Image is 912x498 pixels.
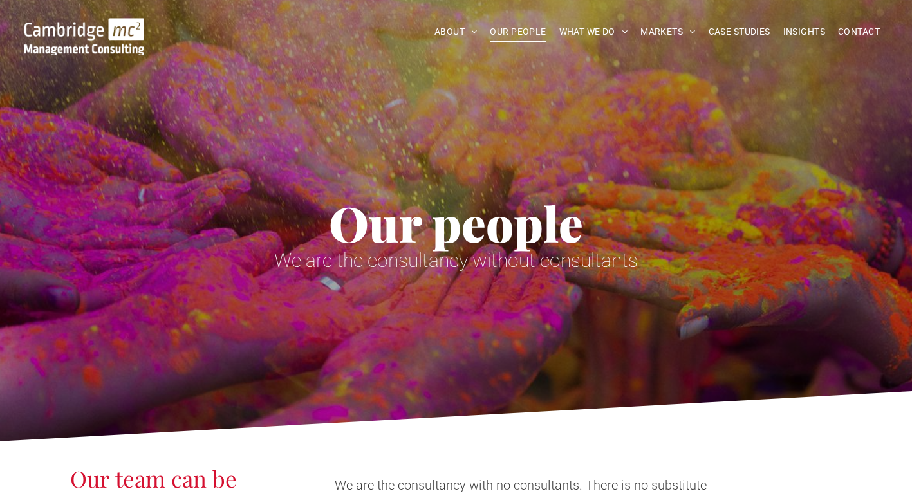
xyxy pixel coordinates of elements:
a: CASE STUDIES [702,22,777,42]
span: Our people [329,190,583,255]
a: CONTACT [832,22,886,42]
a: Your Business Transformed | Cambridge Management Consulting [24,20,144,33]
a: MARKETS [634,22,702,42]
a: ABOUT [428,22,484,42]
span: We are the consultancy without consultants [274,249,638,272]
a: WHAT WE DO [553,22,635,42]
span: Our team can be [70,463,237,493]
img: Go to Homepage [24,18,144,55]
a: INSIGHTS [777,22,832,42]
a: OUR PEOPLE [483,22,552,42]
